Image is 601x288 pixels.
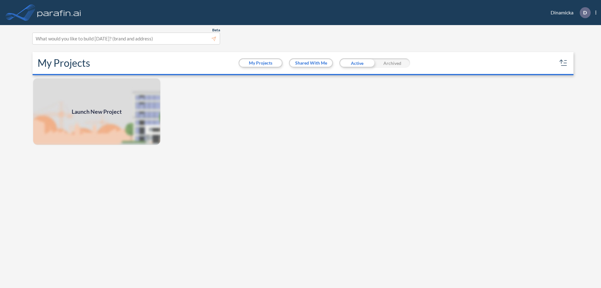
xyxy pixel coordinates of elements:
[33,78,161,145] a: Launch New Project
[375,58,410,68] div: Archived
[583,10,587,15] p: D
[290,59,332,67] button: Shared With Me
[541,7,596,18] div: Dinamicka
[212,28,220,33] span: Beta
[339,58,375,68] div: Active
[33,78,161,145] img: add
[72,107,122,116] span: Launch New Project
[558,58,568,68] button: sort
[38,57,90,69] h2: My Projects
[239,59,282,67] button: My Projects
[36,6,82,19] img: logo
